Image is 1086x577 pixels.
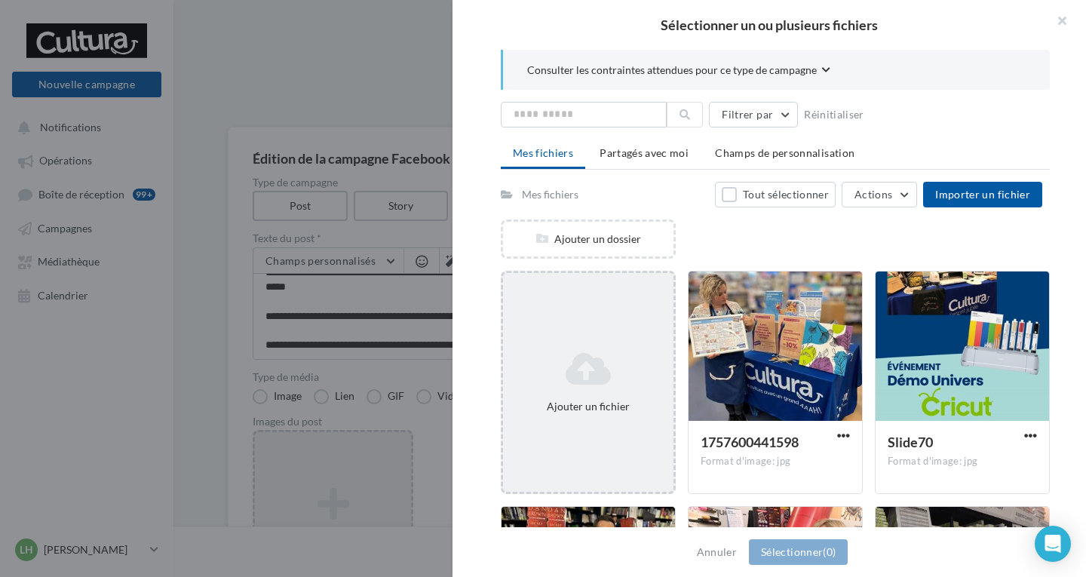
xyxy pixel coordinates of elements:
[749,539,848,565] button: Sélectionner(0)
[823,545,836,558] span: (0)
[1035,526,1071,562] div: Open Intercom Messenger
[701,434,799,450] span: 1757600441598
[935,188,1030,201] span: Importer un fichier
[923,182,1042,207] button: Importer un fichier
[842,182,917,207] button: Actions
[854,188,892,201] span: Actions
[888,434,933,450] span: Slide70
[715,146,854,159] span: Champs de personnalisation
[709,102,798,127] button: Filtrer par
[527,62,830,81] button: Consulter les contraintes attendues pour ce type de campagne
[513,146,573,159] span: Mes fichiers
[715,182,836,207] button: Tout sélectionner
[691,543,743,561] button: Annuler
[600,146,689,159] span: Partagés avec moi
[527,63,817,78] span: Consulter les contraintes attendues pour ce type de campagne
[522,187,578,202] div: Mes fichiers
[477,18,1062,32] h2: Sélectionner un ou plusieurs fichiers
[701,455,850,468] div: Format d'image: jpg
[503,232,673,247] div: Ajouter un dossier
[798,106,870,124] button: Réinitialiser
[888,455,1037,468] div: Format d'image: jpg
[509,399,667,414] div: Ajouter un fichier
